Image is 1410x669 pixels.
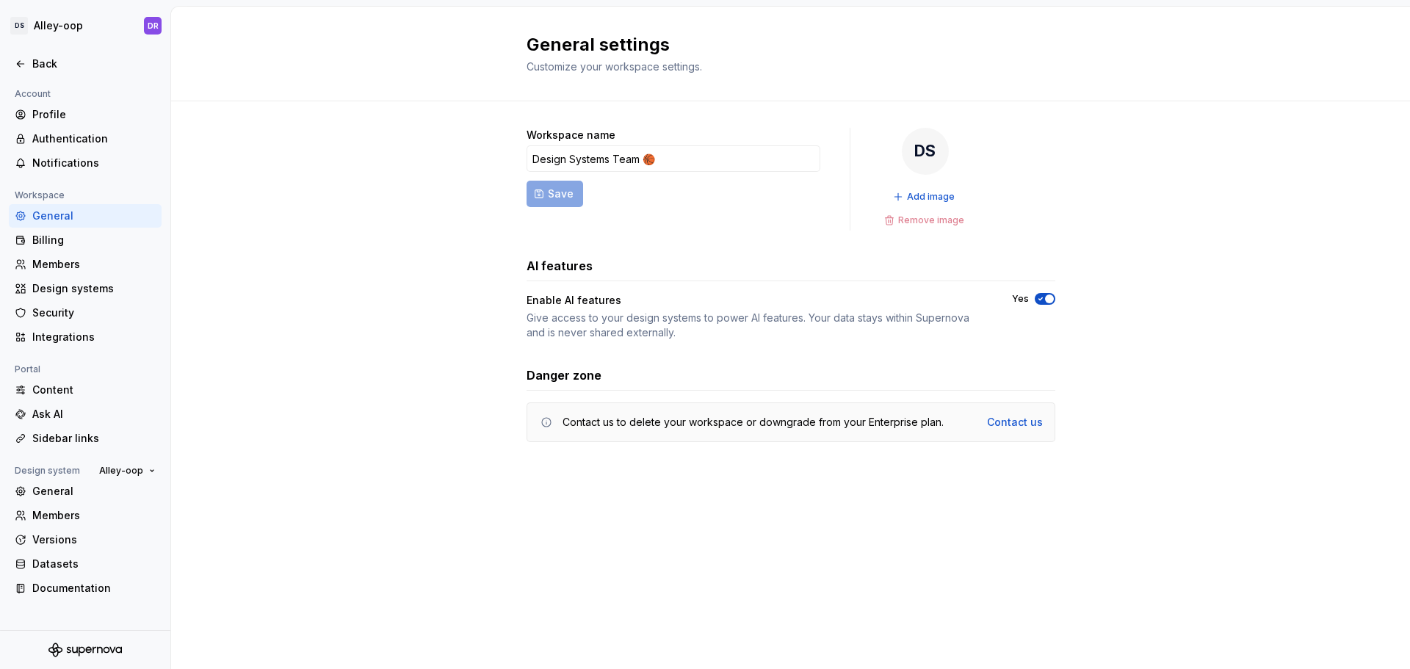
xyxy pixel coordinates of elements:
[32,431,156,446] div: Sidebar links
[9,151,162,175] a: Notifications
[34,18,83,33] div: Alley-oop
[10,17,28,35] div: DS
[9,277,162,300] a: Design systems
[32,107,156,122] div: Profile
[32,407,156,422] div: Ask AI
[907,191,955,203] span: Add image
[9,480,162,503] a: General
[889,187,961,207] button: Add image
[527,366,601,384] h3: Danger zone
[32,131,156,146] div: Authentication
[32,484,156,499] div: General
[563,415,944,430] div: Contact us to delete your workspace or downgrade from your Enterprise plan.
[99,465,143,477] span: Alley-oop
[9,378,162,402] a: Content
[32,209,156,223] div: General
[9,301,162,325] a: Security
[9,85,57,103] div: Account
[527,33,1038,57] h2: General settings
[9,552,162,576] a: Datasets
[32,532,156,547] div: Versions
[9,103,162,126] a: Profile
[9,127,162,151] a: Authentication
[32,156,156,170] div: Notifications
[32,508,156,523] div: Members
[32,383,156,397] div: Content
[148,20,159,32] div: DR
[9,504,162,527] a: Members
[32,233,156,247] div: Billing
[9,187,70,204] div: Workspace
[32,57,156,71] div: Back
[527,60,702,73] span: Customize your workspace settings.
[32,330,156,344] div: Integrations
[48,643,122,657] svg: Supernova Logo
[32,281,156,296] div: Design systems
[9,576,162,600] a: Documentation
[9,253,162,276] a: Members
[527,293,986,308] div: Enable AI features
[987,415,1043,430] a: Contact us
[9,462,86,480] div: Design system
[9,204,162,228] a: General
[32,557,156,571] div: Datasets
[527,311,986,340] div: Give access to your design systems to power AI features. Your data stays within Supernova and is ...
[32,581,156,596] div: Documentation
[9,52,162,76] a: Back
[3,10,167,42] button: DSAlley-oopDR
[527,128,615,142] label: Workspace name
[32,305,156,320] div: Security
[32,257,156,272] div: Members
[9,402,162,426] a: Ask AI
[9,528,162,552] a: Versions
[9,228,162,252] a: Billing
[1012,293,1029,305] label: Yes
[9,325,162,349] a: Integrations
[9,427,162,450] a: Sidebar links
[9,361,46,378] div: Portal
[902,128,949,175] div: DS
[527,257,593,275] h3: AI features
